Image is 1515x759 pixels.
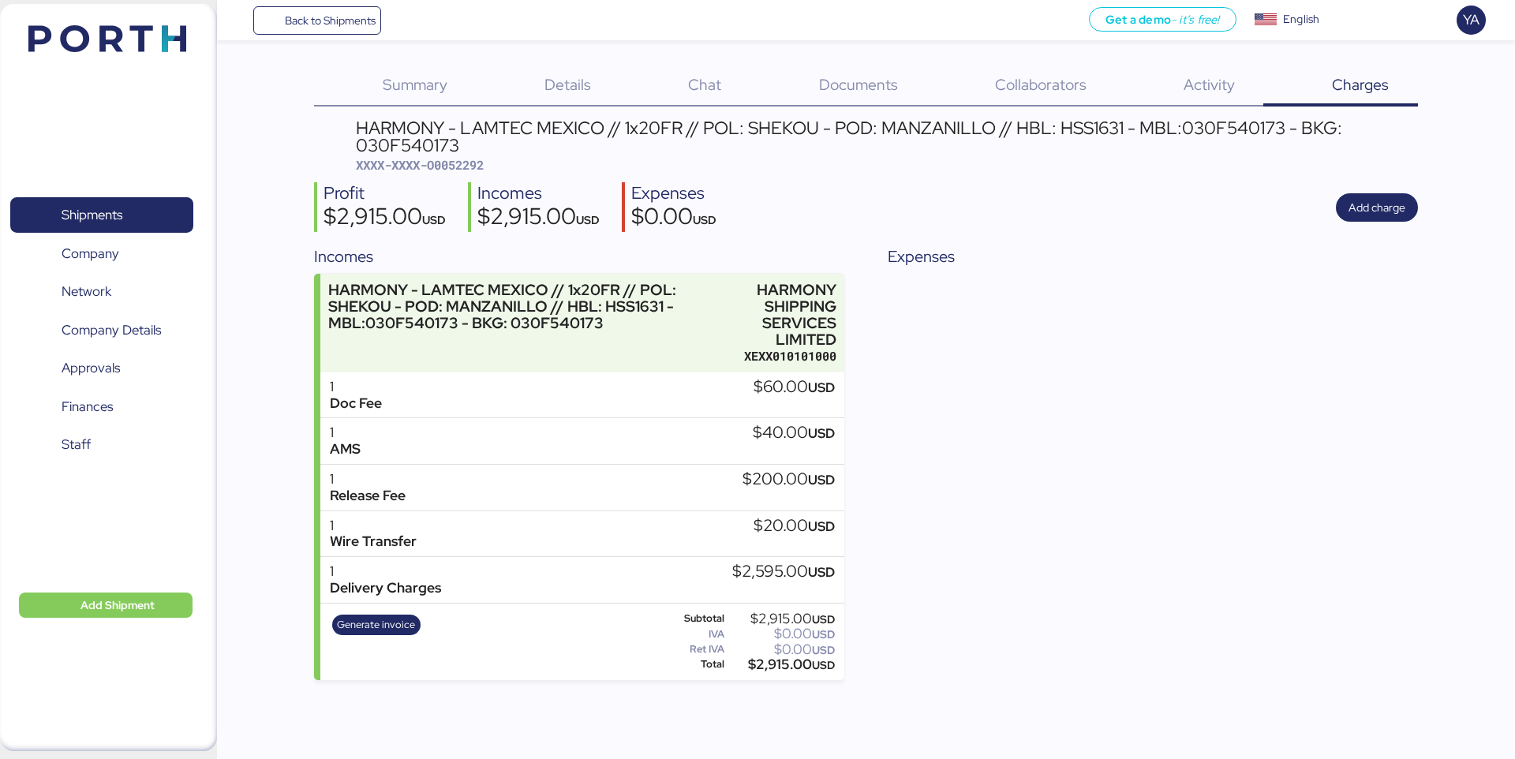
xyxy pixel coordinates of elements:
span: USD [576,212,600,227]
span: Back to Shipments [285,11,376,30]
span: Details [544,74,591,95]
div: Subtotal [664,613,725,624]
span: USD [422,212,446,227]
span: USD [808,471,835,488]
div: HARMONY SHIPPING SERVICES LIMITED [720,282,836,349]
div: IVA [664,629,725,640]
span: Approvals [62,357,120,379]
span: USD [812,658,835,672]
span: USD [808,424,835,442]
span: Documents [819,74,898,95]
span: USD [808,563,835,581]
div: Wire Transfer [330,533,417,550]
span: Shipments [62,204,122,226]
span: Staff [62,433,91,456]
div: Incomes [477,182,600,205]
a: Shipments [10,197,193,234]
a: Staff [10,427,193,463]
a: Network [10,274,193,310]
div: Expenses [631,182,716,205]
div: XEXX010101000 [720,348,836,365]
span: USD [693,212,716,227]
div: $2,915.00 [728,613,835,625]
div: $2,915.00 [324,205,446,232]
span: USD [808,379,835,396]
div: $0.00 [631,205,716,232]
div: Release Fee [330,488,406,504]
div: Ret IVA [664,644,725,655]
div: Doc Fee [330,395,382,412]
div: $0.00 [728,644,835,656]
div: $20.00 [754,518,835,535]
div: AMS [330,441,361,458]
div: HARMONY - LAMTEC MEXICO // 1x20FR // POL: SHEKOU - POD: MANZANILLO // HBL: HSS1631 - MBL:030F5401... [328,282,713,331]
div: HARMONY - LAMTEC MEXICO // 1x20FR // POL: SHEKOU - POD: MANZANILLO // HBL: HSS1631 - MBL:030F5401... [356,119,1418,155]
div: 1 [330,424,361,441]
div: $0.00 [728,628,835,640]
span: Generate invoice [337,616,415,634]
div: $2,915.00 [477,205,600,232]
div: English [1283,11,1319,28]
span: Summary [383,74,447,95]
span: USD [808,518,835,535]
span: Company Details [62,319,161,342]
div: Incomes [314,245,844,268]
span: Add Shipment [80,596,155,615]
button: Add charge [1336,193,1418,222]
a: Company Details [10,312,193,348]
div: $40.00 [753,424,835,442]
div: 1 [330,518,417,534]
div: $200.00 [743,471,835,488]
span: Collaborators [995,74,1087,95]
div: 1 [330,379,382,395]
span: Charges [1332,74,1389,95]
div: $60.00 [754,379,835,396]
span: Company [62,242,119,265]
span: Network [62,280,111,303]
div: Expenses [888,245,1417,268]
div: 1 [330,471,406,488]
span: Chat [688,74,721,95]
span: USD [812,627,835,641]
div: Total [664,659,725,670]
div: Profit [324,182,446,205]
span: Add charge [1349,198,1405,217]
a: Finances [10,388,193,424]
button: Generate invoice [332,615,421,635]
span: YA [1463,9,1479,30]
button: Menu [226,7,253,34]
a: Approvals [10,350,193,387]
span: USD [812,643,835,657]
div: 1 [330,563,441,580]
span: Activity [1184,74,1235,95]
a: Back to Shipments [253,6,382,35]
span: XXXX-XXXX-O0052292 [356,157,484,173]
button: Add Shipment [19,593,193,618]
a: Company [10,235,193,271]
div: Delivery Charges [330,580,441,596]
span: Finances [62,395,113,418]
div: $2,595.00 [732,563,835,581]
span: USD [812,612,835,626]
div: $2,915.00 [728,659,835,671]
